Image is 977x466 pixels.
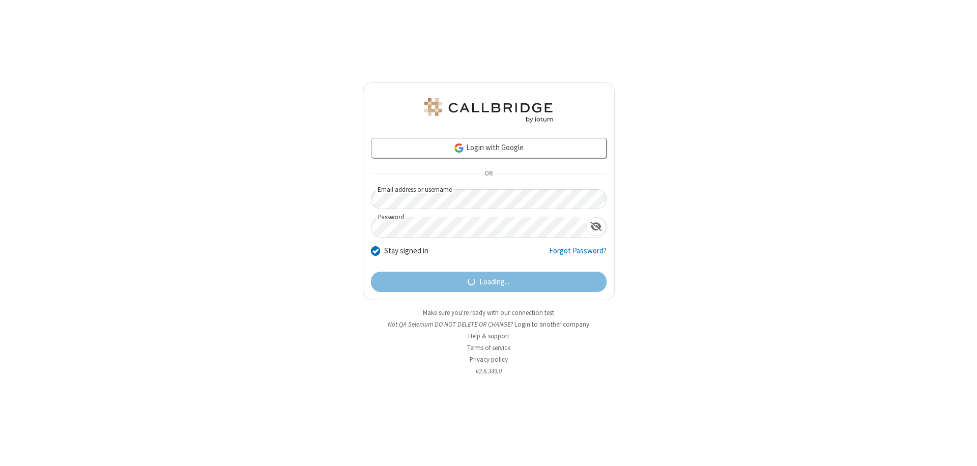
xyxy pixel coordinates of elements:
img: QA Selenium DO NOT DELETE OR CHANGE [422,98,555,123]
span: OR [480,167,497,181]
a: Privacy policy [470,355,508,364]
a: Forgot Password? [549,245,607,265]
a: Help & support [468,332,509,340]
button: Login to another company [514,319,589,329]
li: v2.6.349.0 [363,366,615,376]
a: Login with Google [371,138,607,158]
div: Show password [586,217,606,236]
button: Loading... [371,272,607,292]
label: Stay signed in [384,245,428,257]
img: google-icon.png [453,142,465,154]
li: Not QA Selenium DO NOT DELETE OR CHANGE? [363,319,615,329]
a: Terms of service [467,343,510,352]
input: Password [371,217,586,237]
span: Loading... [479,276,509,288]
a: Make sure you're ready with our connection test [423,308,554,317]
input: Email address or username [371,189,607,209]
